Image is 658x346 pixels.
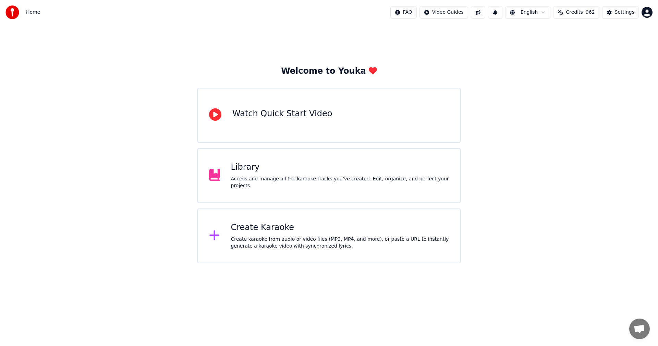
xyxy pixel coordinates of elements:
[419,6,468,19] button: Video Guides
[586,9,595,16] span: 962
[602,6,639,19] button: Settings
[232,108,332,119] div: Watch Quick Start Video
[26,9,40,16] span: Home
[231,222,449,233] div: Create Karaoke
[231,236,449,250] div: Create karaoke from audio or video files (MP3, MP4, and more), or paste a URL to instantly genera...
[615,9,634,16] div: Settings
[26,9,40,16] nav: breadcrumb
[5,5,19,19] img: youka
[390,6,417,19] button: FAQ
[281,66,377,77] div: Welcome to Youka
[231,162,449,173] div: Library
[566,9,583,16] span: Credits
[231,176,449,189] div: Access and manage all the karaoke tracks you’ve created. Edit, organize, and perfect your projects.
[553,6,599,19] button: Credits962
[629,319,650,339] a: Avoin keskustelu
